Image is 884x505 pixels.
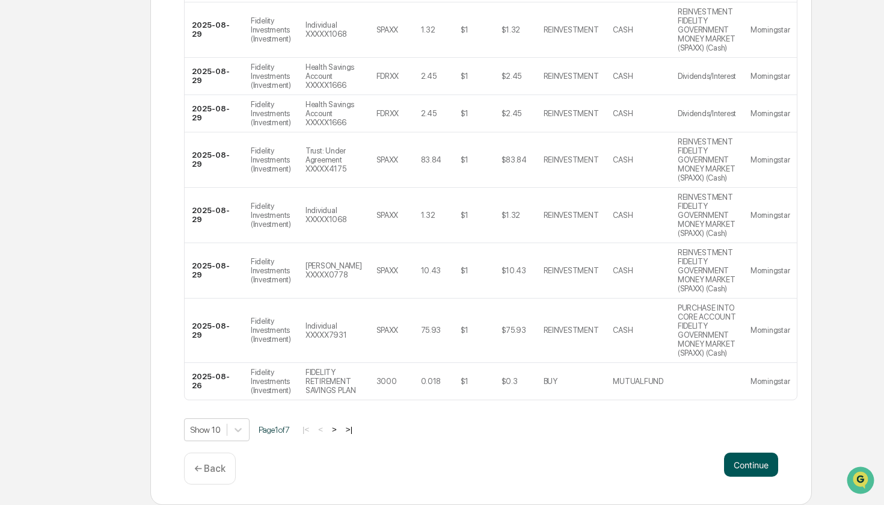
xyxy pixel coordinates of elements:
div: $75.93 [502,326,526,335]
div: SPAXX [376,155,399,164]
div: CASH [613,25,633,34]
td: 2025-08-29 [185,299,244,363]
div: $0.3 [502,377,518,386]
td: 2025-08-29 [185,243,244,299]
div: 🗄️ [87,153,97,163]
div: Fidelity Investments (Investment) [251,202,291,229]
button: > [328,424,340,435]
a: Powered byPylon [85,203,146,213]
div: Fidelity Investments (Investment) [251,16,291,43]
p: How can we help? [12,25,219,45]
div: SPAXX [376,25,399,34]
div: 🔎 [12,176,22,185]
div: REINVESTMENT [544,326,599,335]
td: Health Savings Account XXXXX1666 [298,58,369,95]
div: REINVESTMENT FIDELITY GOVERNMENT MONEY MARKET (SPAXX) (Cash) [678,193,736,238]
div: 75.93 [421,326,441,335]
button: Start new chat [204,96,219,110]
div: $1 [461,266,468,275]
div: $1 [461,25,468,34]
a: 🔎Data Lookup [7,170,81,191]
span: Page 1 of 7 [259,425,290,435]
div: CASH [613,266,633,275]
span: Data Lookup [24,175,76,187]
div: 0.018 [421,377,441,386]
td: 2025-08-29 [185,58,244,95]
div: $1 [461,377,468,386]
td: Morningstar [743,243,797,299]
td: Morningstar [743,2,797,58]
div: Fidelity Investments (Investment) [251,100,291,127]
div: Fidelity Investments (Investment) [251,257,291,284]
div: REINVESTMENT FIDELITY GOVERNMENT MONEY MARKET (SPAXX) (Cash) [678,7,736,52]
span: Pylon [120,204,146,213]
div: FDRXX [376,109,399,118]
div: $1.32 [502,25,521,34]
td: Morningstar [743,95,797,132]
div: CASH [613,155,633,164]
div: SPAXX [376,326,399,335]
div: Fidelity Investments (Investment) [251,317,291,344]
td: Individual XXXXX1068 [298,188,369,243]
div: CASH [613,326,633,335]
td: Morningstar [743,188,797,243]
div: REINVESTMENT [544,155,599,164]
button: >| [342,424,356,435]
img: 1746055101610-c473b297-6a78-478c-a979-82029cc54cd1 [12,92,34,114]
div: Dividends/Interest [678,109,736,118]
td: FIDELITY RETIREMENT SAVINGS PLAN [298,363,369,400]
div: $10.43 [502,266,526,275]
td: Trust: Under Agreement XXXXX4175 [298,132,369,188]
div: Fidelity Investments (Investment) [251,146,291,173]
td: Morningstar [743,58,797,95]
div: We're available if you need us! [41,104,152,114]
div: Dividends/Interest [678,72,736,81]
div: $83.84 [502,155,527,164]
div: REINVESTMENT [544,109,599,118]
div: 1.32 [421,25,435,34]
div: BUY [544,377,557,386]
div: 83.84 [421,155,442,164]
p: ← Back [194,463,226,474]
iframe: Open customer support [846,465,878,498]
button: < [315,424,327,435]
div: 3000 [376,377,397,386]
a: 🖐️Preclearance [7,147,82,169]
td: 2025-08-26 [185,363,244,400]
div: 10.43 [421,266,441,275]
div: $1 [461,326,468,335]
div: REINVESTMENT [544,25,599,34]
td: Morningstar [743,299,797,363]
td: [PERSON_NAME] XXXXX0778 [298,243,369,299]
div: Start new chat [41,92,197,104]
td: Individual XXXXX1068 [298,2,369,58]
div: REINVESTMENT [544,211,599,220]
td: Morningstar [743,363,797,400]
div: FDRXX [376,72,399,81]
div: MUTUALFUND [613,377,663,386]
div: $1 [461,211,468,220]
div: CASH [613,109,633,118]
div: 2.45 [421,72,437,81]
div: $1 [461,155,468,164]
div: PURCHASE INTO CORE ACCOUNT FIDELITY GOVERNMENT MONEY MARKET (SPAXX) (Cash) [678,303,736,358]
div: 1.32 [421,211,435,220]
div: REINVESTMENT FIDELITY GOVERNMENT MONEY MARKET (SPAXX) (Cash) [678,137,736,182]
div: $1.32 [502,211,521,220]
span: Attestations [99,152,149,164]
div: $1 [461,109,468,118]
td: 2025-08-29 [185,132,244,188]
button: Continue [724,453,778,477]
div: CASH [613,72,633,81]
div: Fidelity Investments (Investment) [251,368,291,395]
button: |< [299,424,313,435]
td: 2025-08-29 [185,95,244,132]
a: 🗄️Attestations [82,147,154,169]
div: CASH [613,211,633,220]
td: 2025-08-29 [185,188,244,243]
div: REINVESTMENT FIDELITY GOVERNMENT MONEY MARKET (SPAXX) (Cash) [678,248,736,293]
td: 2025-08-29 [185,2,244,58]
td: Morningstar [743,132,797,188]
